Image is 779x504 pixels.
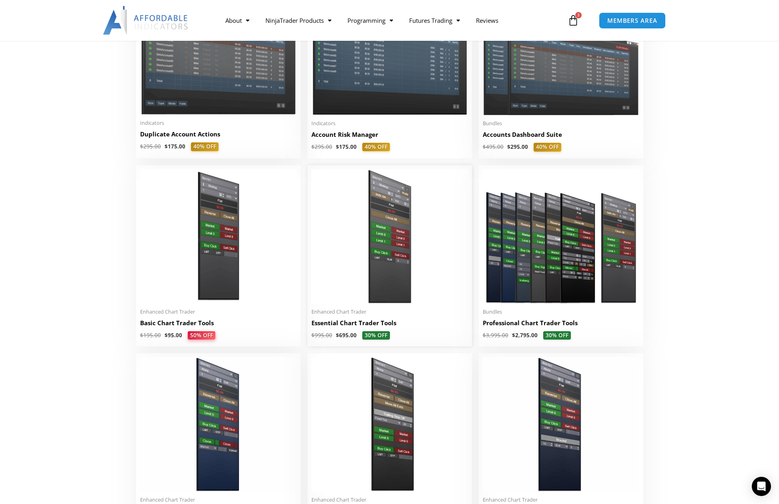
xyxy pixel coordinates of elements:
a: Professional Chart Trader Tools [483,319,639,331]
h2: Professional Chart Trader Tools [483,319,639,327]
span: $ [512,332,515,339]
bdi: 295.00 [311,143,332,150]
a: Reviews [468,11,506,30]
img: AdvancedStopLossMgmt [311,357,468,492]
span: 40% OFF [534,143,561,152]
span: $ [311,332,315,339]
h2: Accounts Dashboard Suite [483,130,639,139]
span: Enhanced Chart Trader [140,496,297,503]
span: $ [165,143,168,150]
span: MEMBERS AREA [607,18,657,24]
a: Accounts Dashboard Suite [483,130,639,143]
bdi: 95.00 [165,332,182,339]
span: Bundles [483,308,639,315]
h2: Account Risk Manager [311,130,468,139]
span: 50% OFF [188,331,215,340]
bdi: 195.00 [140,332,161,339]
bdi: 495.00 [483,143,504,150]
span: Enhanced Chart Trader [140,308,297,315]
span: 40% OFF [362,143,390,152]
a: Duplicate Account Actions [140,130,297,142]
span: $ [507,143,510,150]
h2: Basic Chart Trader Tools [140,319,297,327]
span: Enhanced Chart Trader [311,308,468,315]
bdi: 3,995.00 [483,332,508,339]
span: Bundles [483,120,639,127]
a: Account Risk Manager [311,130,468,143]
img: Essential Chart Trader Tools [311,169,468,304]
img: CloseBarOrders [140,357,297,492]
bdi: 175.00 [336,143,357,150]
a: NinjaTrader Products [257,11,339,30]
bdi: 295.00 [507,143,528,150]
span: Enhanced Chart Trader [311,496,468,503]
bdi: 695.00 [336,332,357,339]
nav: Menu [217,11,566,30]
bdi: 2,795.00 [512,332,538,339]
h2: Essential Chart Trader Tools [311,319,468,327]
a: Programming [339,11,401,30]
span: $ [336,332,339,339]
span: $ [140,332,143,339]
span: 3 [575,12,582,18]
bdi: 175.00 [165,143,185,150]
span: Indicators [311,120,468,127]
a: MEMBERS AREA [599,12,666,29]
span: 40% OFF [191,142,219,151]
bdi: 295.00 [140,143,161,150]
a: Essential Chart Trader Tools [311,319,468,331]
img: BasicTools [140,169,297,304]
a: Basic Chart Trader Tools [140,319,297,331]
span: 30% OFF [543,331,571,340]
a: 3 [556,9,591,32]
a: Futures Trading [401,11,468,30]
a: About [217,11,257,30]
div: Open Intercom Messenger [752,477,771,496]
h2: Duplicate Account Actions [140,130,297,138]
span: $ [165,332,168,339]
span: Indicators [140,120,297,126]
span: 30% OFF [362,331,390,340]
img: ProfessionalToolsBundlePage [483,169,639,304]
bdi: 995.00 [311,332,332,339]
span: $ [336,143,339,150]
img: BracketEntryOrders [483,357,639,492]
span: $ [483,143,486,150]
span: Enhanced Chart Trader [483,496,639,503]
span: $ [311,143,315,150]
img: LogoAI | Affordable Indicators – NinjaTrader [103,6,189,35]
span: $ [483,332,486,339]
span: $ [140,143,143,150]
